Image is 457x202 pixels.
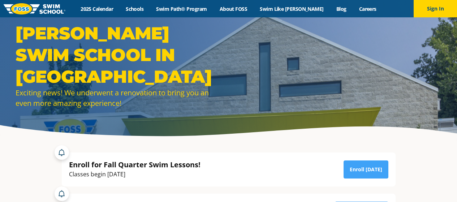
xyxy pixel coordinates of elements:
a: Swim Path® Program [150,5,213,12]
div: Enroll for Fall Quarter Swim Lessons! [69,160,201,169]
img: FOSS Swim School Logo [4,3,65,14]
a: Careers [353,5,383,12]
h1: [PERSON_NAME] SWIM SCHOOL IN [GEOGRAPHIC_DATA] [16,22,225,87]
a: About FOSS [213,5,254,12]
div: Classes begin [DATE] [69,169,201,179]
a: Blog [330,5,353,12]
a: Enroll [DATE] [344,160,388,179]
a: Swim Like [PERSON_NAME] [254,5,330,12]
a: Schools [120,5,150,12]
a: 2025 Calendar [74,5,120,12]
div: Exciting news! We underwent a renovation to bring you an even more amazing experience! [16,87,225,108]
